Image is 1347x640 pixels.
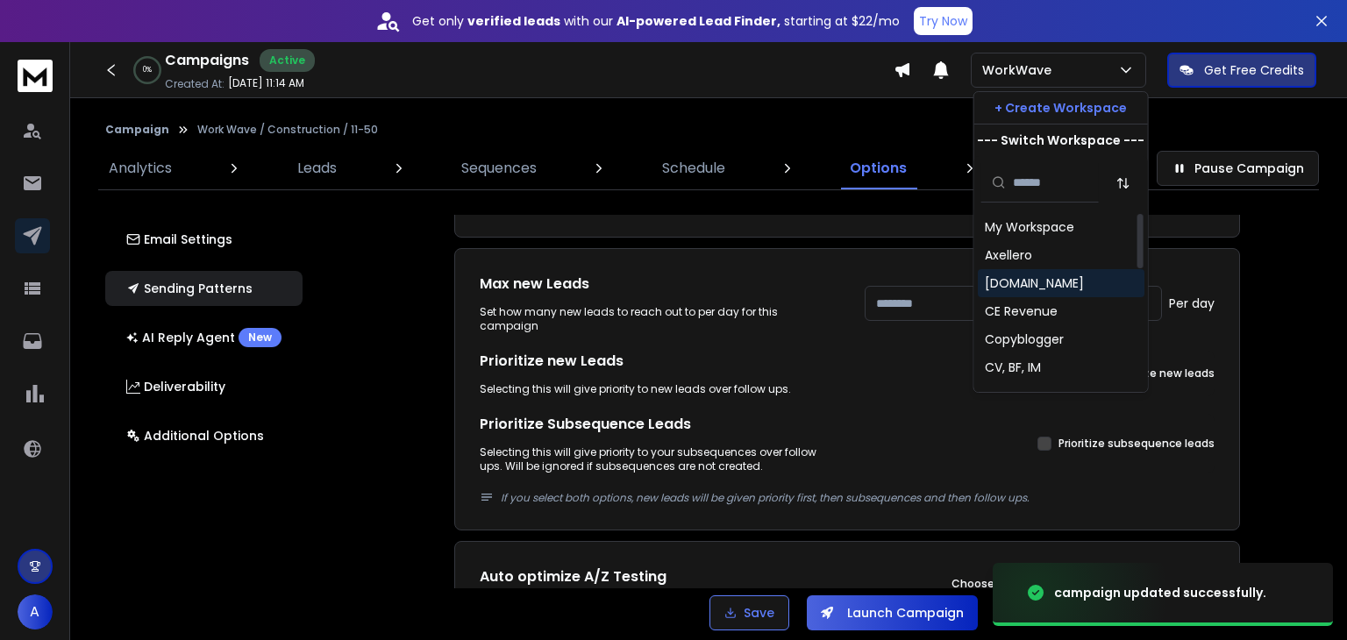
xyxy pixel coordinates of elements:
[985,387,1041,404] div: Cynethiq
[1054,584,1266,601] div: campaign updated successfully.
[260,49,315,72] div: Active
[985,302,1058,320] div: CE Revenue
[105,320,303,355] button: AI Reply AgentNew
[239,328,282,347] div: New
[105,271,303,306] button: Sending Patterns
[709,595,789,630] button: Save
[480,351,830,372] h1: Prioritize new Leads
[126,231,232,248] p: Email Settings
[985,274,1084,292] div: [DOMAIN_NAME]
[105,418,303,453] button: Additional Options
[105,369,303,404] button: Deliverability
[480,414,830,435] h1: Prioritize Subsequence Leads
[18,594,53,629] button: A
[126,378,225,395] p: Deliverability
[1110,366,1215,380] label: Prioritize new leads
[297,158,337,179] p: Leads
[467,12,560,30] strong: verified leads
[616,12,780,30] strong: AI-powered Lead Finder,
[126,280,253,297] p: Sending Patterns
[982,61,1058,79] p: WorkWave
[1204,61,1304,79] p: Get Free Credits
[994,99,1127,117] p: + Create Workspace
[807,595,978,630] button: Launch Campaign
[951,577,1078,591] label: Choose winning metric
[18,60,53,92] img: logo
[480,566,830,587] h1: Auto optimize A/Z Testing
[662,158,725,179] p: Schedule
[1157,151,1319,186] button: Pause Campaign
[126,427,264,444] p: Additional Options
[165,77,224,91] p: Created At:
[914,7,973,35] button: Try Now
[839,147,917,189] a: Options
[1169,295,1215,312] p: Per day
[480,274,830,295] h1: Max new Leads
[974,92,1148,124] button: + Create Workspace
[1058,437,1215,451] label: Prioritize subsequence leads
[501,491,1215,505] p: If you select both options, new leads will be given priority first, then subsequences and then fo...
[98,147,182,189] a: Analytics
[197,123,378,137] p: Work Wave / Construction / 11-50
[105,123,169,137] button: Campaign
[985,331,1064,348] div: Copyblogger
[919,12,967,30] p: Try Now
[451,147,547,189] a: Sequences
[1167,53,1316,88] button: Get Free Credits
[985,359,1041,376] div: CV, BF, IM
[1106,166,1141,201] button: Sort by Sort A-Z
[165,50,249,71] h1: Campaigns
[287,147,347,189] a: Leads
[977,132,1144,149] p: --- Switch Workspace ---
[985,246,1032,264] div: Axellero
[461,158,537,179] p: Sequences
[985,218,1074,236] div: My Workspace
[412,12,900,30] p: Get only with our starting at $22/mo
[109,158,172,179] p: Analytics
[850,158,907,179] p: Options
[126,328,282,347] p: AI Reply Agent
[143,65,152,75] p: 0 %
[652,147,736,189] a: Schedule
[480,445,830,473] div: Selecting this will give priority to your subsequences over follow ups. Will be ignored if subseq...
[228,76,304,90] p: [DATE] 11:14 AM
[480,305,830,333] div: Set how many new leads to reach out to per day for this campaign
[105,222,303,257] button: Email Settings
[480,382,830,396] div: Selecting this will give priority to new leads over follow ups.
